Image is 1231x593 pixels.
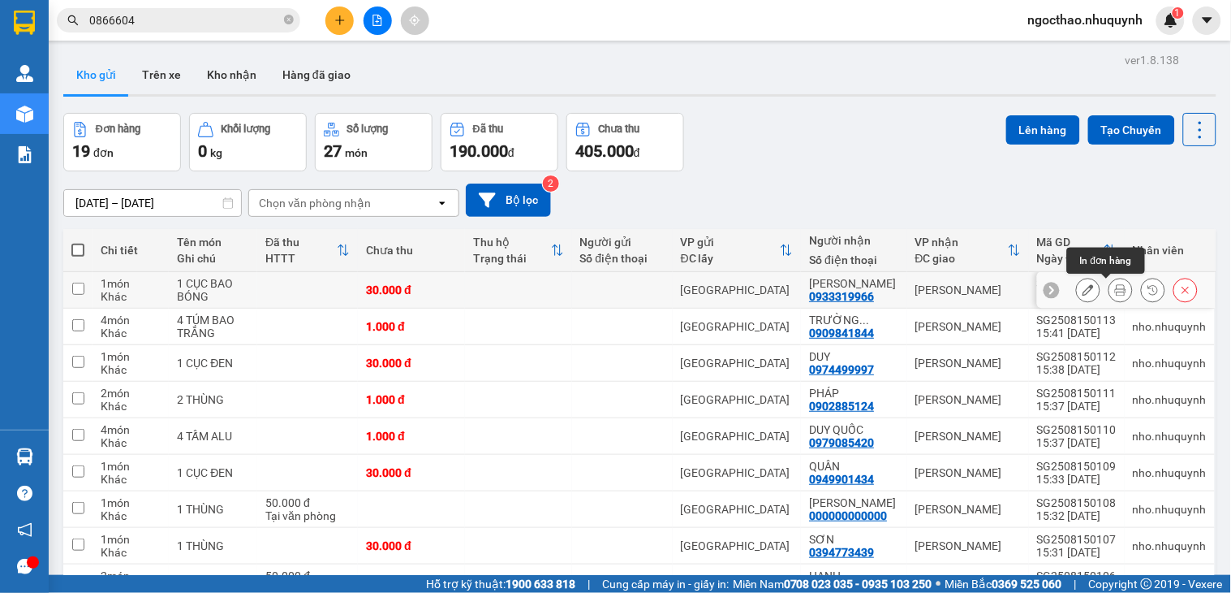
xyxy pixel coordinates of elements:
div: Khác [101,509,161,522]
div: nho.nhuquynh [1133,393,1207,406]
button: aim [401,6,429,35]
div: Trạng thái [473,252,551,265]
input: Tìm tên, số ĐT hoặc mã đơn [89,11,281,29]
div: 15:37 [DATE] [1037,436,1117,449]
div: 1 CỤC ĐEN [177,357,249,370]
span: file-add [372,15,383,26]
th: Toggle SortBy [465,229,572,272]
div: Số lượng [347,123,389,135]
button: Hàng đã giao [269,55,364,94]
span: Hỗ trợ kỹ thuật: [426,575,575,593]
span: 1 [1175,7,1181,19]
div: [GEOGRAPHIC_DATA] [681,430,794,443]
div: [GEOGRAPHIC_DATA] [681,357,794,370]
span: message [17,559,32,574]
div: Thu hộ [473,236,551,249]
div: nho.nhuquynh [1133,320,1207,333]
sup: 1 [1173,7,1184,19]
button: Tạo Chuyến [1088,115,1175,145]
div: [PERSON_NAME] [915,357,1021,370]
div: 15:41 [DATE] [1037,327,1117,340]
div: Chưa thu [366,244,457,257]
div: Khác [101,327,161,340]
button: Lên hàng [1006,115,1080,145]
span: aim [409,15,420,26]
div: 1 món [101,460,161,473]
div: SG2508150110 [1037,423,1117,436]
span: Cung cấp máy in - giấy in: [602,575,729,593]
div: Chi tiết [101,244,161,257]
input: Select a date range. [64,190,241,216]
img: icon-new-feature [1164,13,1178,28]
div: 2 món [101,387,161,400]
span: kg [210,146,222,159]
span: đ [634,146,640,159]
div: [PERSON_NAME] [915,284,1021,296]
div: 30.000 đ [366,466,457,479]
strong: 1900 633 818 [506,578,575,591]
div: [GEOGRAPHIC_DATA] [681,539,794,552]
div: 15:37 [DATE] [1037,400,1117,413]
div: [PERSON_NAME] [915,320,1021,333]
div: 1.000 đ [366,430,457,443]
div: ver 1.8.138 [1126,51,1180,69]
div: [PERSON_NAME] [915,430,1021,443]
span: ... [859,314,869,327]
th: Toggle SortBy [907,229,1029,272]
div: Chọn văn phòng nhận [259,195,371,211]
div: 15:33 [DATE] [1037,473,1117,486]
button: plus [325,6,354,35]
span: Miền Nam [733,575,932,593]
img: warehouse-icon [16,65,33,82]
strong: 0369 525 060 [992,578,1062,591]
span: ngocthao.nhuquynh [1015,10,1156,30]
div: 30.000 đ [366,357,457,370]
div: 4 món [101,314,161,327]
div: CAO MAI [809,496,899,509]
div: Khác [101,363,161,376]
div: 15:31 [DATE] [1037,546,1117,559]
div: Tên món [177,236,249,249]
span: close-circle [284,15,294,24]
div: 0902885124 [809,400,874,413]
div: 2 món [101,569,161,582]
span: | [588,575,590,593]
div: 0933319966 [809,290,874,303]
strong: 0708 023 035 - 0935 103 250 [784,578,932,591]
div: DUY [809,350,899,363]
button: Bộ lọc [466,184,551,217]
div: Sửa đơn hàng [1076,278,1100,302]
div: 1 món [101,350,161,363]
span: 27 [324,141,342,161]
div: 1 THÙNG [177,503,249,516]
span: 0 [198,141,207,161]
button: file-add [364,6,392,35]
div: Chưa thu [599,123,640,135]
div: QUÂN [809,460,899,473]
div: 1.000 đ [366,393,457,406]
div: VP gửi [681,236,781,249]
div: DUY QUỐC [809,423,899,436]
div: SG2508150106 [1037,569,1117,582]
div: Đơn hàng [96,123,140,135]
div: ĐC giao [915,252,1008,265]
span: món [345,146,368,159]
button: Trên xe [129,55,194,94]
div: SG2508150111 [1037,387,1117,400]
div: 4 món [101,423,161,436]
span: notification [17,522,32,538]
div: Nhân viên [1133,244,1207,257]
div: [PERSON_NAME] [915,539,1021,552]
div: [PERSON_NAME] [915,466,1021,479]
div: 000000000000 [809,509,887,522]
div: 15:38 [DATE] [1037,363,1117,376]
div: 1 THÙNG [177,539,249,552]
img: logo-vxr [14,11,35,35]
div: PHÁP [809,387,899,400]
div: [GEOGRAPHIC_DATA] [681,503,794,516]
div: SG2508150109 [1037,460,1117,473]
div: Khác [101,473,161,486]
div: HẠNH [809,569,899,582]
div: [PERSON_NAME] [915,393,1021,406]
div: Số điện thoại [580,252,665,265]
